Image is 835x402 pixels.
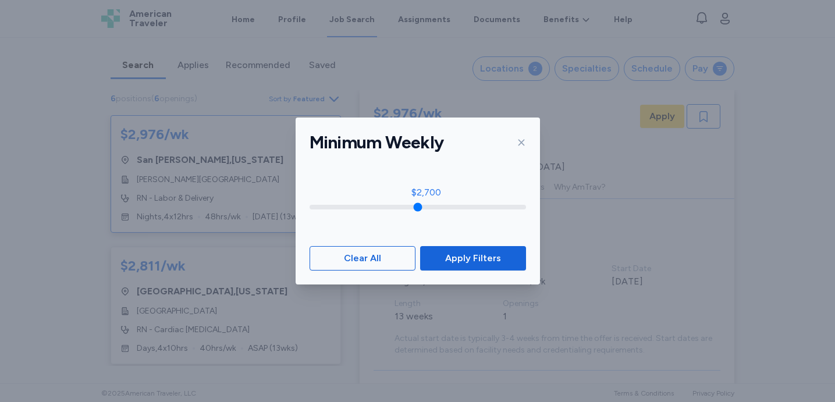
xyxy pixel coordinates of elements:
[310,246,416,271] button: Clear All
[310,131,444,154] h1: Minimum Weekly
[445,251,501,265] span: Apply Filters
[344,251,381,265] span: Clear All
[411,186,441,200] div: $2,700
[420,246,525,271] button: Apply Filters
